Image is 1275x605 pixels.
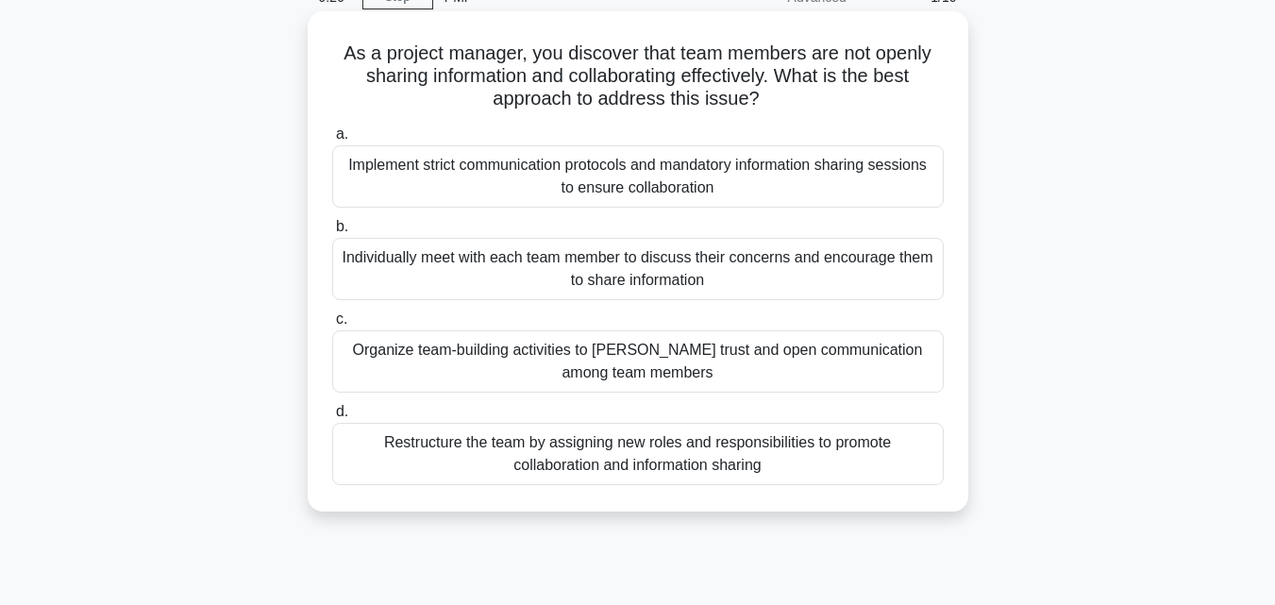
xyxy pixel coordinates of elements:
div: Organize team-building activities to [PERSON_NAME] trust and open communication among team members [332,330,944,393]
span: b. [336,218,348,234]
div: Restructure the team by assigning new roles and responsibilities to promote collaboration and inf... [332,423,944,485]
span: d. [336,403,348,419]
h5: As a project manager, you discover that team members are not openly sharing information and colla... [330,42,946,111]
span: a. [336,126,348,142]
div: Implement strict communication protocols and mandatory information sharing sessions to ensure col... [332,145,944,208]
div: Individually meet with each team member to discuss their concerns and encourage them to share inf... [332,238,944,300]
span: c. [336,311,347,327]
